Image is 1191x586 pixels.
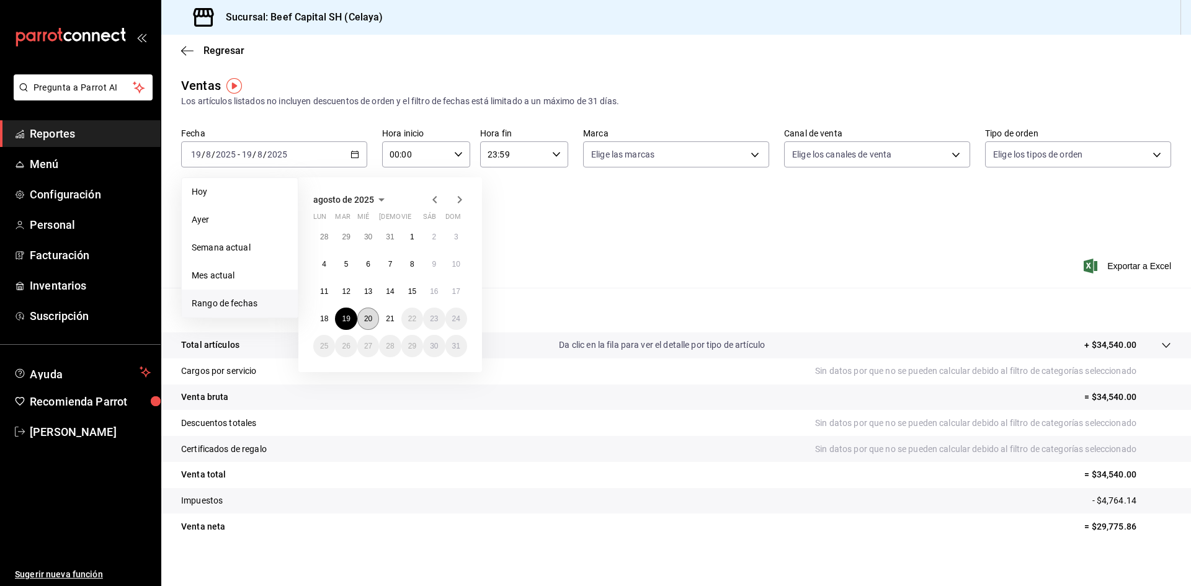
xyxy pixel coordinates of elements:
span: Recomienda Parrot [30,393,151,410]
span: Menú [30,156,151,172]
button: 27 de agosto de 2025 [357,335,379,357]
span: - [238,149,240,159]
span: / [252,149,256,159]
abbr: 6 de agosto de 2025 [366,260,370,269]
button: 26 de agosto de 2025 [335,335,357,357]
input: -- [257,149,263,159]
p: Certificados de regalo [181,443,267,456]
input: ---- [267,149,288,159]
span: Mes actual [192,269,288,282]
button: 4 de agosto de 2025 [313,253,335,275]
abbr: 24 de agosto de 2025 [452,314,460,323]
p: Venta bruta [181,391,228,404]
span: Ayer [192,213,288,226]
abbr: 15 de agosto de 2025 [408,287,416,296]
abbr: 19 de agosto de 2025 [342,314,350,323]
abbr: miércoles [357,213,369,226]
label: Hora fin [480,129,568,138]
abbr: domingo [445,213,461,226]
p: Sin datos por que no se pueden calcular debido al filtro de categorías seleccionado [815,417,1171,430]
p: Da clic en la fila para ver el detalle por tipo de artículo [559,339,765,352]
button: 23 de agosto de 2025 [423,308,445,330]
span: Personal [30,216,151,233]
button: 30 de julio de 2025 [357,226,379,248]
abbr: 1 de agosto de 2025 [410,233,414,241]
button: 11 de agosto de 2025 [313,280,335,303]
p: Cargos por servicio [181,365,257,378]
abbr: 17 de agosto de 2025 [452,287,460,296]
abbr: 5 de agosto de 2025 [344,260,349,269]
h3: Sucursal: Beef Capital SH (Celaya) [216,10,383,25]
abbr: 14 de agosto de 2025 [386,287,394,296]
button: Pregunta a Parrot AI [14,74,153,100]
button: Exportar a Excel [1086,259,1171,273]
abbr: 21 de agosto de 2025 [386,314,394,323]
abbr: 16 de agosto de 2025 [430,287,438,296]
button: 29 de agosto de 2025 [401,335,423,357]
span: / [212,149,215,159]
p: Sin datos por que no se pueden calcular debido al filtro de categorías seleccionado [815,443,1171,456]
button: 15 de agosto de 2025 [401,280,423,303]
abbr: 10 de agosto de 2025 [452,260,460,269]
abbr: 28 de julio de 2025 [320,233,328,241]
button: Regresar [181,45,244,56]
abbr: 28 de agosto de 2025 [386,342,394,350]
label: Canal de venta [784,129,970,138]
label: Tipo de orden [985,129,1171,138]
button: 7 de agosto de 2025 [379,253,401,275]
abbr: 9 de agosto de 2025 [432,260,436,269]
abbr: 26 de agosto de 2025 [342,342,350,350]
a: Pregunta a Parrot AI [9,90,153,103]
button: 8 de agosto de 2025 [401,253,423,275]
abbr: 2 de agosto de 2025 [432,233,436,241]
button: 10 de agosto de 2025 [445,253,467,275]
button: 17 de agosto de 2025 [445,280,467,303]
abbr: 8 de agosto de 2025 [410,260,414,269]
span: Inventarios [30,277,151,294]
button: 28 de agosto de 2025 [379,335,401,357]
button: 20 de agosto de 2025 [357,308,379,330]
abbr: 22 de agosto de 2025 [408,314,416,323]
button: 1 de agosto de 2025 [401,226,423,248]
abbr: 31 de agosto de 2025 [452,342,460,350]
button: 5 de agosto de 2025 [335,253,357,275]
span: Regresar [203,45,244,56]
span: Hoy [192,185,288,198]
abbr: 4 de agosto de 2025 [322,260,326,269]
button: 25 de agosto de 2025 [313,335,335,357]
input: -- [190,149,202,159]
span: Pregunta a Parrot AI [33,81,133,94]
abbr: jueves [379,213,452,226]
abbr: lunes [313,213,326,226]
abbr: 20 de agosto de 2025 [364,314,372,323]
div: Ventas [181,76,221,95]
label: Hora inicio [382,129,470,138]
label: Marca [583,129,769,138]
p: Total artículos [181,339,239,352]
p: = $34,540.00 [1084,391,1171,404]
span: Elige las marcas [591,148,654,161]
p: Descuentos totales [181,417,256,430]
button: 12 de agosto de 2025 [335,280,357,303]
abbr: 25 de agosto de 2025 [320,342,328,350]
abbr: 30 de julio de 2025 [364,233,372,241]
p: Venta neta [181,520,225,533]
button: agosto de 2025 [313,192,389,207]
abbr: 18 de agosto de 2025 [320,314,328,323]
label: Fecha [181,129,367,138]
span: Ayuda [30,365,135,380]
button: 31 de agosto de 2025 [445,335,467,357]
button: 18 de agosto de 2025 [313,308,335,330]
span: Rango de fechas [192,297,288,310]
span: Elige los tipos de orden [993,148,1082,161]
button: 9 de agosto de 2025 [423,253,445,275]
abbr: 30 de agosto de 2025 [430,342,438,350]
img: Tooltip marker [226,78,242,94]
button: 31 de julio de 2025 [379,226,401,248]
input: -- [241,149,252,159]
span: Configuración [30,186,151,203]
input: -- [205,149,212,159]
p: Impuestos [181,494,223,507]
